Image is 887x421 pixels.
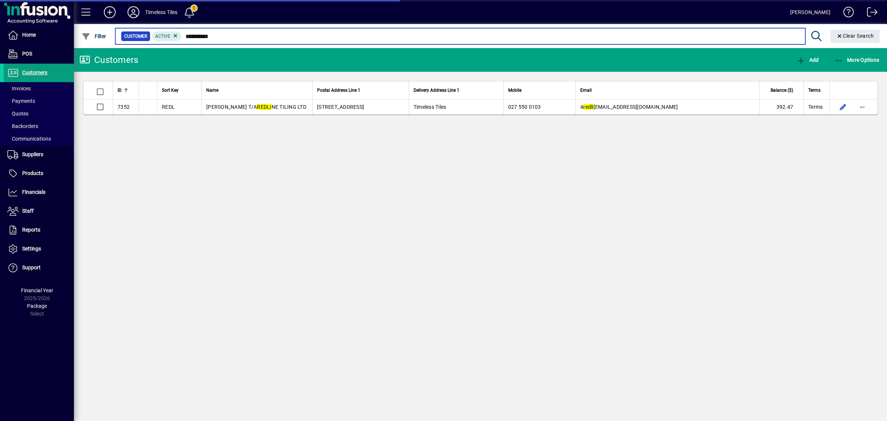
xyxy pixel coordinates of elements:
a: Quotes [4,107,74,120]
button: Add [795,53,820,67]
span: Communications [7,136,51,142]
span: Timeless Tiles [414,104,446,110]
em: REDLI [257,104,271,110]
span: Backorders [7,123,38,129]
span: Sort Key [162,86,179,94]
button: Edit [837,101,849,113]
span: Active [155,34,170,39]
div: Customers [79,54,138,66]
a: Backorders [4,120,74,132]
span: [STREET_ADDRESS] [317,104,364,110]
div: Mobile [508,86,571,94]
span: Products [22,170,43,176]
span: Filter [82,33,106,39]
a: Staff [4,202,74,220]
span: REDL [162,104,175,110]
span: 027 550 0103 [508,104,541,110]
button: More Options [833,53,881,67]
div: Timeless Tiles [145,6,177,18]
span: Staff [22,208,34,214]
a: Financials [4,183,74,202]
button: Clear [830,30,880,43]
a: POS [4,45,74,63]
span: Financials [22,189,45,195]
span: Terms [808,103,823,111]
span: Name [206,86,218,94]
span: More Options [835,57,880,63]
a: Settings [4,240,74,258]
button: More options [856,101,868,113]
a: Invoices [4,82,74,95]
div: Email [580,86,755,94]
div: [PERSON_NAME] [790,6,830,18]
span: Mobile [508,86,521,94]
span: Payments [7,98,35,104]
a: Knowledge Base [838,1,854,26]
a: Communications [4,132,74,145]
span: Email [580,86,592,94]
a: Logout [861,1,878,26]
a: Support [4,259,74,277]
span: Add [796,57,819,63]
span: Quotes [7,111,28,117]
div: ID [118,86,134,94]
span: Customers [22,70,47,75]
em: redli [583,104,593,110]
span: Invoices [7,85,31,91]
span: POS [22,51,32,57]
span: Terms [808,86,820,94]
a: Home [4,26,74,44]
button: Add [98,6,122,19]
span: Settings [22,246,41,252]
span: Package [27,303,47,309]
span: Customer [124,33,147,40]
span: 4 [EMAIL_ADDRESS][DOMAIN_NAME] [580,104,678,110]
span: Clear Search [836,33,874,39]
span: [PERSON_NAME] T/A NE TILING LTD [206,104,306,110]
span: Delivery Address Line 1 [414,86,459,94]
span: Suppliers [22,151,43,157]
span: Home [22,32,36,38]
div: Name [206,86,308,94]
span: Balance ($) [771,86,793,94]
span: Postal Address Line 1 [317,86,360,94]
td: 392.47 [759,100,803,114]
span: ID [118,86,122,94]
a: Reports [4,221,74,239]
mat-chip: Activation Status: Active [152,31,182,41]
span: Financial Year [21,287,53,293]
div: Balance ($) [764,86,800,94]
a: Payments [4,95,74,107]
button: Profile [122,6,145,19]
span: Support [22,265,41,270]
a: Products [4,164,74,183]
button: Filter [80,30,108,43]
span: 7352 [118,104,130,110]
a: Suppliers [4,145,74,164]
span: Reports [22,227,40,233]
